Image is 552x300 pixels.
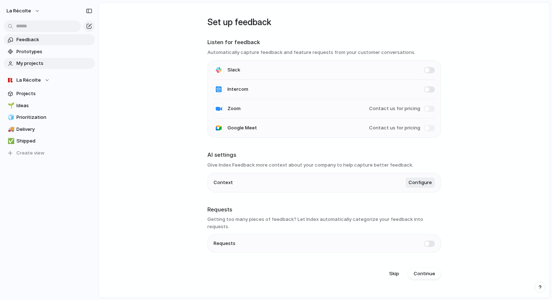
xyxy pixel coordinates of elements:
a: ✅Shipped [4,136,95,147]
a: 🚚Delivery [4,124,95,135]
span: La Récolte [16,77,41,84]
button: La Récolte [4,75,95,86]
div: 🌱 [8,101,13,110]
span: Create view [16,149,45,157]
a: Prototypes [4,46,95,57]
span: Slack [227,66,240,74]
h3: Give Index Feedback more context about your company to help capture better feedback. [207,161,441,169]
span: Skip [389,270,399,277]
a: Feedback [4,34,95,45]
button: La Récolte [3,5,44,17]
h1: Set up feedback [207,16,441,29]
button: Configure [406,178,435,188]
span: Intercom [227,86,248,93]
a: 🧊Prioritization [4,112,95,123]
button: Skip [383,268,405,280]
span: Ideas [16,102,92,109]
span: Continue [414,270,435,277]
h2: AI settings [207,151,441,159]
span: My projects [16,60,92,67]
span: Context [214,179,233,186]
span: Prototypes [16,48,92,55]
a: My projects [4,58,95,69]
button: Create view [4,148,95,159]
span: Google Meet [227,124,257,132]
h2: Requests [207,206,441,214]
span: Zoom [227,105,241,112]
span: Shipped [16,137,92,145]
div: 🧊 [8,113,13,122]
span: Feedback [16,36,92,43]
div: ✅ [8,137,13,145]
span: La Récolte [7,7,31,15]
span: Contact us for pricing [369,124,420,132]
button: Continue [408,268,441,280]
h3: Automatically capture feedback and feature requests from your customer conversations. [207,49,441,56]
span: Contact us for pricing [369,105,420,112]
div: 🚚 [8,125,13,133]
h3: Getting too many pieces of feedback? Let Index automatically categorize your feedback into requests. [207,216,441,230]
span: Configure [409,179,432,186]
button: ✅ [7,137,14,145]
a: 🌱Ideas [4,100,95,111]
button: 🌱 [7,102,14,109]
h2: Listen for feedback [207,38,441,47]
span: Projects [16,90,92,97]
span: Requests [214,240,235,247]
a: Projects [4,88,95,99]
span: Delivery [16,126,92,133]
span: Prioritization [16,114,92,121]
button: 🧊 [7,114,14,121]
button: 🚚 [7,126,14,133]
